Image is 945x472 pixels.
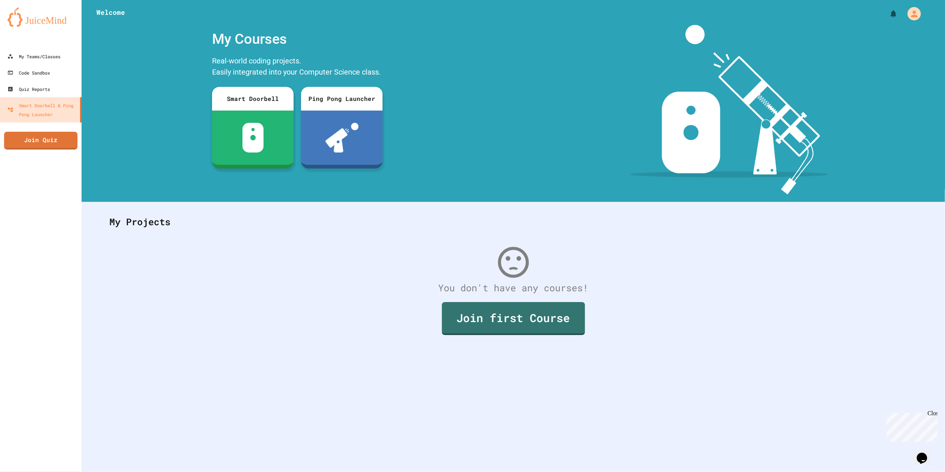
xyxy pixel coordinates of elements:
[7,85,50,94] div: Quiz Reports
[7,68,50,77] div: Code Sandbox
[102,207,925,236] div: My Projects
[630,25,829,194] img: banner-image-my-projects.png
[883,410,938,442] iframe: chat widget
[301,87,383,111] div: Ping Pong Launcher
[208,25,386,53] div: My Courses
[326,123,358,153] img: ppl-with-ball.png
[3,3,51,47] div: Chat with us now!Close
[7,52,60,61] div: My Teams/Classes
[442,302,585,335] a: Join first Course
[875,7,900,20] div: My Notifications
[212,87,294,111] div: Smart Doorbell
[242,123,264,153] img: sdb-white.svg
[7,101,77,119] div: Smart Doorbell & Ping Pong Launcher
[102,281,925,295] div: You don't have any courses!
[914,442,938,465] iframe: chat widget
[208,53,386,81] div: Real-world coding projects. Easily integrated into your Computer Science class.
[4,132,77,150] a: Join Quiz
[7,7,74,27] img: logo-orange.svg
[900,5,923,22] div: My Account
